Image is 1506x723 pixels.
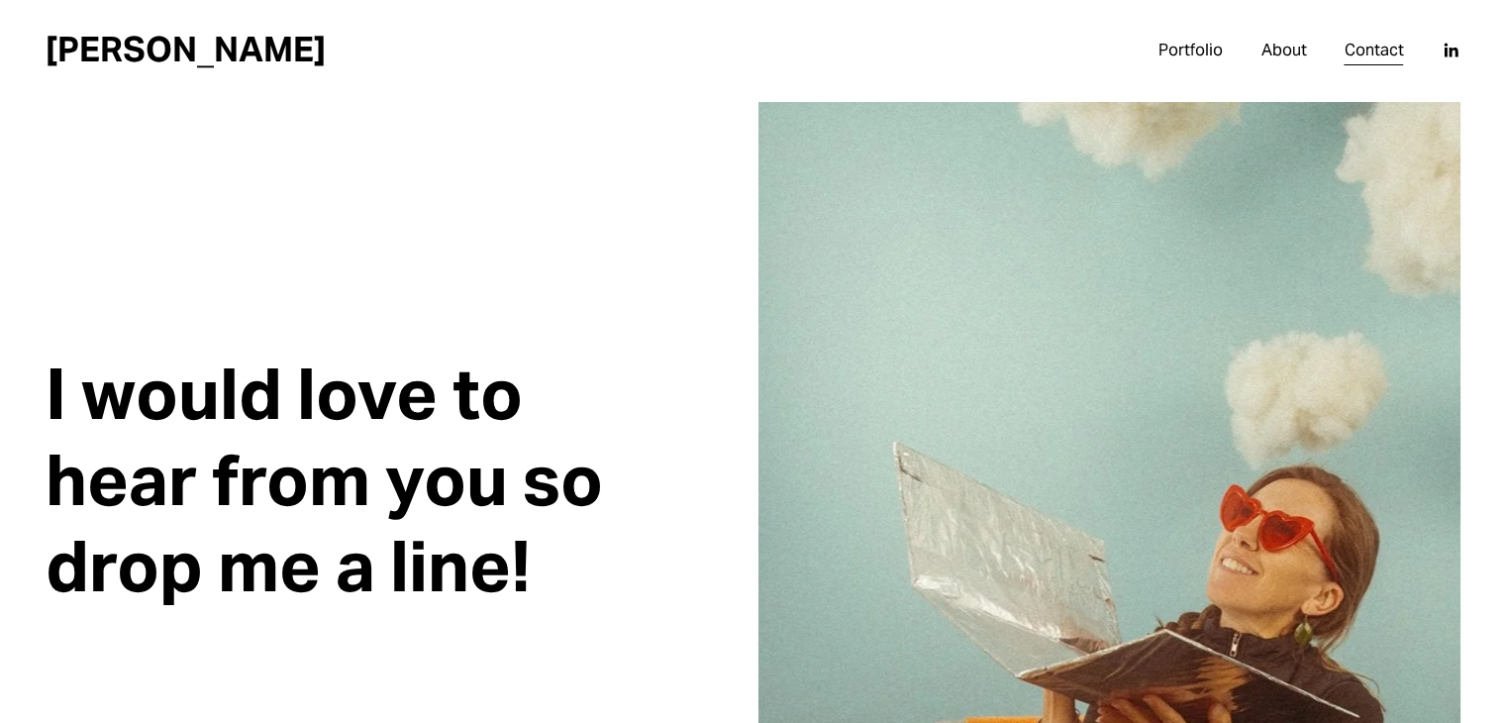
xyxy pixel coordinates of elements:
[1158,35,1223,66] a: Portfolio
[1441,41,1460,60] a: LinkedIn
[1344,35,1403,66] a: Contact
[1260,35,1306,66] a: About
[46,351,688,610] h1: I would love to hear from you so drop me a line!
[46,28,326,71] a: [PERSON_NAME]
